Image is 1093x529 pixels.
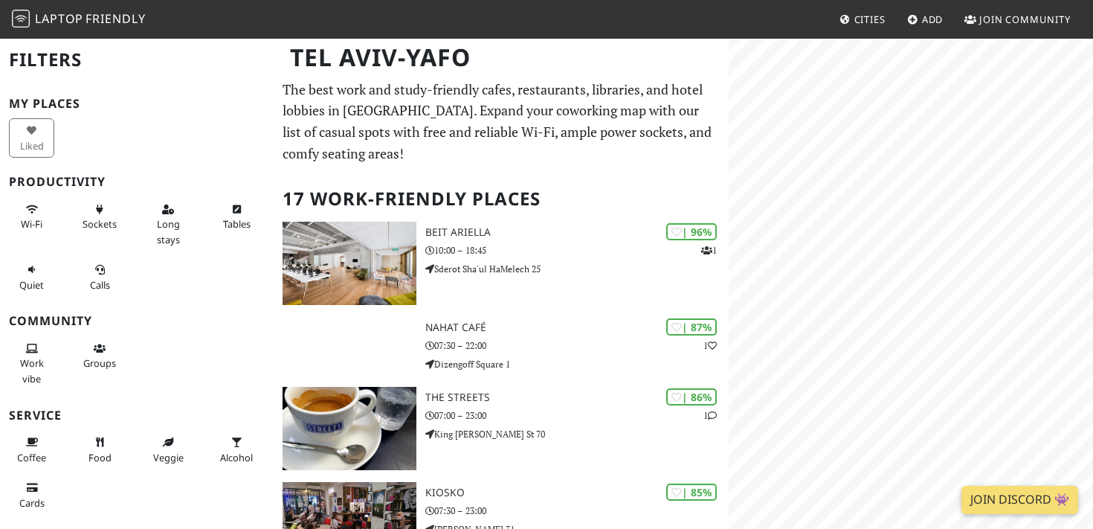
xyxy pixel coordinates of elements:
[19,496,45,510] span: Credit cards
[425,226,729,239] h3: Beit Ariella
[425,339,729,353] p: 07:30 – 22:00
[12,7,146,33] a: LaptopFriendly LaptopFriendly
[12,10,30,28] img: LaptopFriendly
[9,475,54,515] button: Cards
[214,197,259,237] button: Tables
[425,243,729,257] p: 10:00 – 18:45
[77,430,123,469] button: Food
[666,318,717,336] div: | 87%
[77,336,123,376] button: Groups
[90,278,110,292] span: Video/audio calls
[425,357,729,371] p: Dizengoff Square 1
[9,97,265,111] h3: My Places
[979,13,1071,26] span: Join Community
[77,257,123,297] button: Calls
[283,176,720,222] h2: 17 Work-Friendly Places
[9,37,265,83] h2: Filters
[425,408,729,423] p: 07:00 – 23:00
[223,217,251,231] span: Work-friendly tables
[425,504,729,518] p: 07:30 – 23:00
[425,391,729,404] h3: The Streets
[220,451,253,464] span: Alcohol
[9,314,265,328] h3: Community
[425,321,729,334] h3: Nahat Café
[86,10,145,27] span: Friendly
[9,408,265,423] h3: Service
[666,484,717,501] div: | 85%
[958,6,1077,33] a: Join Community
[9,257,54,297] button: Quiet
[703,339,717,353] p: 1
[274,317,729,375] a: | 87% 1 Nahat Café 07:30 – 22:00 Dizengoff Square 1
[274,387,729,470] a: The Streets | 86% 1 The Streets 07:00 – 23:00 King [PERSON_NAME] St 70
[153,451,184,464] span: Veggie
[19,278,44,292] span: Quiet
[20,356,44,385] span: People working
[274,222,729,305] a: Beit Ariella | 96% 1 Beit Ariella 10:00 – 18:45 Sderot Sha'ul HaMelech 25
[17,451,46,464] span: Coffee
[278,37,726,78] h1: Tel Aviv-Yafo
[283,79,720,164] p: The best work and study-friendly cafes, restaurants, libraries, and hotel lobbies in [GEOGRAPHIC_...
[146,197,191,251] button: Long stays
[21,217,42,231] span: Stable Wi-Fi
[214,430,259,469] button: Alcohol
[88,451,112,464] span: Food
[425,487,729,499] h3: Kiosko
[9,175,265,189] h3: Productivity
[703,408,717,423] p: 1
[701,243,717,257] p: 1
[146,430,191,469] button: Veggie
[666,223,717,240] div: | 96%
[83,217,117,231] span: Power sockets
[854,13,886,26] span: Cities
[283,387,416,470] img: The Streets
[961,486,1078,514] a: Join Discord 👾
[425,262,729,276] p: Sderot Sha'ul HaMelech 25
[77,197,123,237] button: Sockets
[283,222,416,305] img: Beit Ariella
[901,6,949,33] a: Add
[9,430,54,469] button: Coffee
[35,10,83,27] span: Laptop
[922,13,944,26] span: Add
[666,388,717,405] div: | 86%
[83,356,116,370] span: Group tables
[9,336,54,391] button: Work vibe
[157,217,180,246] span: Long stays
[425,427,729,441] p: King [PERSON_NAME] St 70
[9,197,54,237] button: Wi-Fi
[834,6,892,33] a: Cities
